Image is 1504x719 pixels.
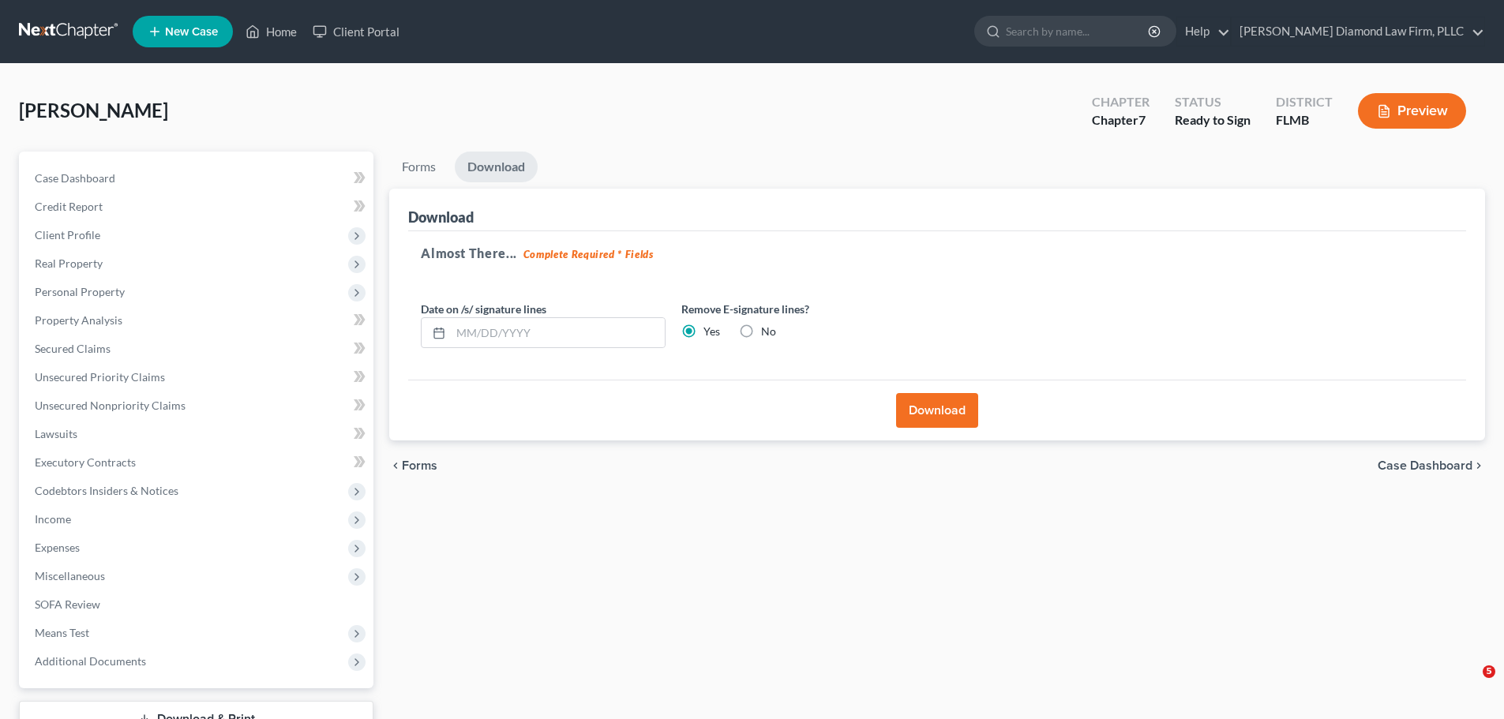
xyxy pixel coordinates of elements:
[22,193,373,221] a: Credit Report
[35,597,100,611] span: SOFA Review
[19,99,168,122] span: [PERSON_NAME]
[1092,93,1150,111] div: Chapter
[703,324,720,339] label: Yes
[389,459,459,472] button: chevron_left Forms
[238,17,305,46] a: Home
[35,484,178,497] span: Codebtors Insiders & Notices
[1006,17,1150,46] input: Search by name...
[1092,111,1150,129] div: Chapter
[22,363,373,391] a: Unsecured Priority Claims
[1358,93,1466,129] button: Preview
[35,455,136,469] span: Executory Contracts
[1472,459,1485,472] i: chevron_right
[455,152,538,182] a: Download
[1483,665,1495,678] span: 5
[1177,17,1230,46] a: Help
[1175,93,1251,111] div: Status
[35,512,71,526] span: Income
[1138,112,1146,127] span: 7
[35,427,77,440] span: Lawsuits
[35,313,122,327] span: Property Analysis
[1276,93,1333,111] div: District
[761,324,776,339] label: No
[35,626,89,639] span: Means Test
[35,342,111,355] span: Secured Claims
[35,370,165,384] span: Unsecured Priority Claims
[1175,111,1251,129] div: Ready to Sign
[1378,459,1472,472] span: Case Dashboard
[35,541,80,554] span: Expenses
[421,244,1453,263] h5: Almost There...
[1276,111,1333,129] div: FLMB
[35,200,103,213] span: Credit Report
[165,26,218,38] span: New Case
[1378,459,1485,472] a: Case Dashboard chevron_right
[35,285,125,298] span: Personal Property
[22,420,373,448] a: Lawsuits
[22,448,373,477] a: Executory Contracts
[389,152,448,182] a: Forms
[402,459,437,472] span: Forms
[35,257,103,270] span: Real Property
[681,301,926,317] label: Remove E-signature lines?
[451,318,665,348] input: MM/DD/YYYY
[35,171,115,185] span: Case Dashboard
[35,399,186,412] span: Unsecured Nonpriority Claims
[35,654,146,668] span: Additional Documents
[1232,17,1484,46] a: [PERSON_NAME] Diamond Law Firm, PLLC
[389,459,402,472] i: chevron_left
[896,393,978,428] button: Download
[1450,665,1488,703] iframe: Intercom live chat
[523,248,654,260] strong: Complete Required * Fields
[35,228,100,242] span: Client Profile
[22,306,373,335] a: Property Analysis
[35,569,105,582] span: Miscellaneous
[22,164,373,193] a: Case Dashboard
[22,391,373,420] a: Unsecured Nonpriority Claims
[22,590,373,619] a: SOFA Review
[421,301,546,317] label: Date on /s/ signature lines
[408,208,474,227] div: Download
[22,335,373,363] a: Secured Claims
[305,17,407,46] a: Client Portal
